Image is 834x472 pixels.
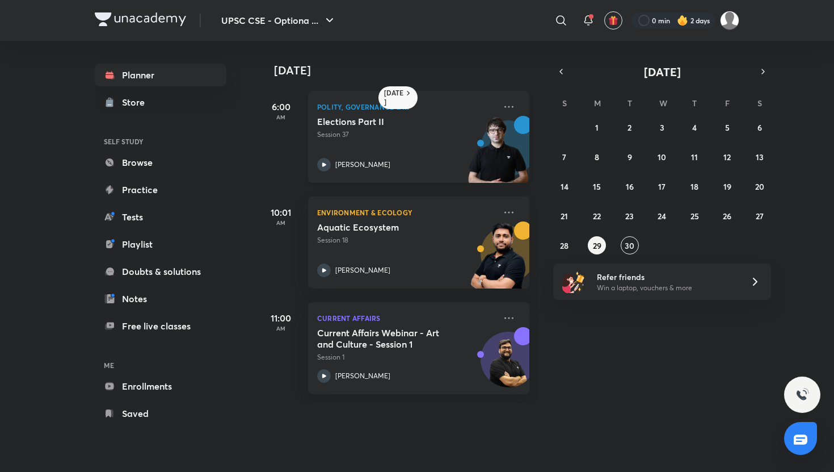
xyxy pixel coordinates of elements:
abbr: Monday [594,98,601,108]
abbr: September 22, 2025 [593,211,601,222]
button: September 17, 2025 [653,177,671,195]
h5: Aquatic Ecosystem [317,222,458,233]
a: Enrollments [95,375,226,398]
img: ttu [795,388,809,402]
abbr: September 15, 2025 [593,181,601,192]
button: September 3, 2025 [653,118,671,136]
abbr: Wednesday [659,98,667,108]
a: Saved [95,402,226,425]
button: September 25, 2025 [685,207,704,225]
abbr: Thursday [692,98,697,108]
abbr: September 9, 2025 [627,152,632,162]
abbr: September 11, 2025 [691,152,698,162]
a: Planner [95,64,226,86]
abbr: September 18, 2025 [690,181,698,192]
button: UPSC CSE - Optiona ... [214,9,343,32]
img: avatar [608,15,618,26]
abbr: September 21, 2025 [561,211,568,222]
h4: [DATE] [274,64,541,77]
p: Polity, Governance & IR [317,100,495,114]
a: Tests [95,206,226,228]
abbr: September 20, 2025 [755,181,764,192]
abbr: September 27, 2025 [756,211,764,222]
img: unacademy [467,116,529,194]
a: Playlist [95,233,226,256]
abbr: September 25, 2025 [690,211,699,222]
div: Store [122,95,151,109]
button: September 26, 2025 [718,207,736,225]
p: Session 18 [317,235,495,245]
p: AM [258,219,304,226]
img: unacademy [467,222,529,300]
h5: 11:00 [258,311,304,325]
h6: [DATE] [384,89,404,107]
button: September 22, 2025 [588,207,606,225]
p: AM [258,325,304,332]
button: September 1, 2025 [588,118,606,136]
h5: Current Affairs Webinar - Art and Culture - Session 1 [317,327,458,350]
p: [PERSON_NAME] [335,265,390,275]
abbr: September 3, 2025 [660,122,664,133]
p: [PERSON_NAME] [335,160,390,170]
button: September 12, 2025 [718,148,736,166]
button: September 5, 2025 [718,118,736,136]
abbr: September 2, 2025 [627,122,631,133]
abbr: September 1, 2025 [595,122,599,133]
button: September 6, 2025 [751,118,769,136]
abbr: September 8, 2025 [595,152,599,162]
span: [DATE] [644,64,681,80]
button: September 23, 2025 [621,207,639,225]
h5: 10:01 [258,206,304,219]
abbr: Friday [725,98,730,108]
abbr: September 5, 2025 [725,122,730,133]
h5: Elections Part II [317,116,458,127]
button: September 28, 2025 [555,236,574,254]
h6: Refer friends [597,271,736,283]
a: Store [95,91,226,114]
button: September 9, 2025 [621,148,639,166]
a: Doubts & solutions [95,260,226,283]
button: September 7, 2025 [555,148,574,166]
img: streak [677,15,688,26]
abbr: Saturday [757,98,762,108]
abbr: September 16, 2025 [626,181,634,192]
button: September 27, 2025 [751,207,769,225]
abbr: Sunday [562,98,567,108]
abbr: September 28, 2025 [560,240,568,251]
abbr: September 17, 2025 [658,181,665,192]
button: September 18, 2025 [685,177,704,195]
button: September 15, 2025 [588,177,606,195]
abbr: September 26, 2025 [723,211,731,222]
abbr: September 24, 2025 [658,211,666,222]
abbr: September 29, 2025 [593,240,601,251]
p: Environment & Ecology [317,206,495,219]
button: September 10, 2025 [653,148,671,166]
a: Free live classes [95,315,226,337]
abbr: September 30, 2025 [625,240,634,251]
button: September 20, 2025 [751,177,769,195]
a: Browse [95,151,226,174]
a: Company Logo [95,12,186,29]
button: September 8, 2025 [588,148,606,166]
button: September 2, 2025 [621,118,639,136]
p: AM [258,114,304,120]
button: September 4, 2025 [685,118,704,136]
button: September 14, 2025 [555,177,574,195]
abbr: September 4, 2025 [692,122,697,133]
button: September 30, 2025 [621,236,639,254]
button: September 16, 2025 [621,177,639,195]
h6: ME [95,356,226,375]
button: September 11, 2025 [685,148,704,166]
h6: SELF STUDY [95,132,226,151]
abbr: September 14, 2025 [561,181,568,192]
a: Practice [95,178,226,201]
button: September 19, 2025 [718,177,736,195]
img: referral [562,270,585,293]
p: Session 1 [317,352,495,362]
abbr: September 23, 2025 [625,211,634,222]
button: [DATE] [569,64,755,80]
abbr: September 10, 2025 [658,152,666,162]
abbr: September 12, 2025 [723,152,731,162]
img: Ayush Kumar [720,11,739,30]
button: September 21, 2025 [555,207,574,225]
